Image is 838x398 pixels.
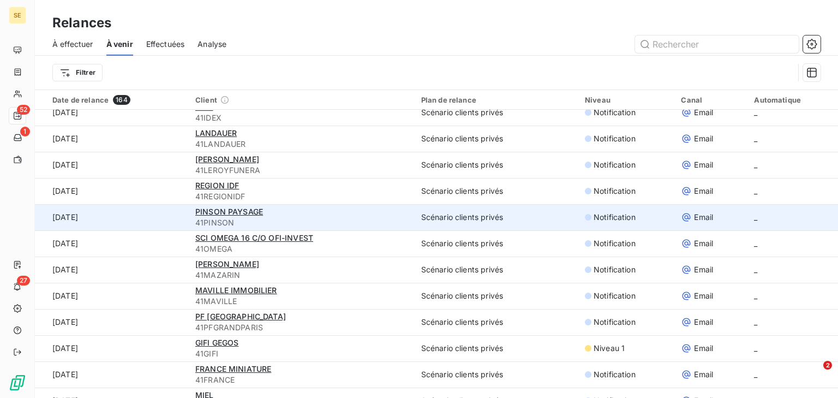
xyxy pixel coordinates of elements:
h3: Relances [52,13,111,33]
td: [DATE] [35,152,189,178]
div: Date de relance [52,95,182,105]
td: [DATE] [35,99,189,126]
span: 52 [17,105,30,115]
span: Notification [594,264,636,275]
td: Scénario clients privés [415,257,578,283]
span: Email [694,343,713,354]
span: 41PFGRANDPARIS [195,322,408,333]
input: Rechercher [635,35,799,53]
iframe: Intercom live chat [801,361,827,387]
span: 41MAVILLE [195,296,408,307]
td: Scénario clients privés [415,152,578,178]
span: Notification [594,159,636,170]
span: _ [754,160,757,169]
td: [DATE] [35,126,189,152]
td: Scénario clients privés [415,309,578,335]
span: 41LANDAUER [195,139,408,150]
span: Notification [594,369,636,380]
span: _ [754,239,757,248]
span: _ [754,265,757,274]
td: [DATE] [35,204,189,230]
span: _ [754,212,757,222]
span: Notification [594,186,636,197]
span: 2 [823,361,832,370]
span: 41PINSON [195,217,408,228]
td: Scénario clients privés [415,335,578,361]
span: PF [GEOGRAPHIC_DATA] [195,312,286,321]
td: [DATE] [35,178,189,204]
td: [DATE] [35,283,189,309]
div: SE [9,7,26,24]
span: Email [694,290,713,301]
td: Scénario clients privés [415,230,578,257]
span: Effectuées [146,39,185,50]
span: _ [754,186,757,195]
td: [DATE] [35,335,189,361]
span: Email [694,212,713,223]
span: Notification [594,290,636,301]
td: Scénario clients privés [415,126,578,152]
span: 41REGIONIDF [195,191,408,202]
span: [PERSON_NAME] [195,155,259,164]
span: 27 [17,276,30,286]
span: À venir [106,39,133,50]
span: Email [694,107,713,118]
span: MAVILLE IMMOBILIER [195,286,277,295]
span: Email [694,264,713,275]
span: 41LEROYFUNERA [195,165,408,176]
span: 164 [113,95,130,105]
span: Email [694,186,713,197]
button: Filtrer [52,64,103,81]
td: Scénario clients privés [415,204,578,230]
div: Niveau [585,96,668,104]
span: Email [694,159,713,170]
span: PINSON PAYSAGE [195,207,263,216]
span: _ [754,317,757,326]
span: Notification [594,107,636,118]
span: À effectuer [52,39,93,50]
span: 41OMEGA [195,243,408,254]
span: 41MAZARIN [195,270,408,281]
span: Niveau 1 [594,343,625,354]
span: _ [754,370,757,379]
span: Email [694,369,713,380]
span: Email [694,133,713,144]
td: Scénario clients privés [415,99,578,126]
span: Analyse [197,39,226,50]
td: Scénario clients privés [415,283,578,309]
span: Notification [594,317,636,328]
span: Email [694,317,713,328]
td: Scénario clients privés [415,361,578,388]
td: Scénario clients privés [415,178,578,204]
span: LANDAUER [195,128,237,138]
span: 41IDEX [195,112,408,123]
span: REGION IDF [195,181,240,190]
span: GIFI GEGOS [195,338,239,347]
span: [PERSON_NAME] [195,259,259,269]
span: Client [195,96,217,104]
span: Notification [594,133,636,144]
td: [DATE] [35,230,189,257]
span: _ [754,134,757,143]
img: Logo LeanPay [9,374,26,391]
span: _ [754,108,757,117]
span: SCI OMEGA 16 C/O OFI-INVEST [195,233,313,242]
span: _ [754,291,757,300]
td: [DATE] [35,257,189,283]
td: [DATE] [35,309,189,335]
div: Canal [681,96,741,104]
td: [DATE] [35,361,189,388]
span: Notification [594,212,636,223]
span: 41FRANCE [195,375,408,385]
div: Plan de relance [421,96,572,104]
span: 41GIFI [195,348,408,359]
span: FRANCE MINIATURE [195,364,271,373]
span: Email [694,238,713,249]
span: Notification [594,238,636,249]
span: _ [754,343,757,353]
div: Automatique [754,96,831,104]
span: 1 [20,127,30,136]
